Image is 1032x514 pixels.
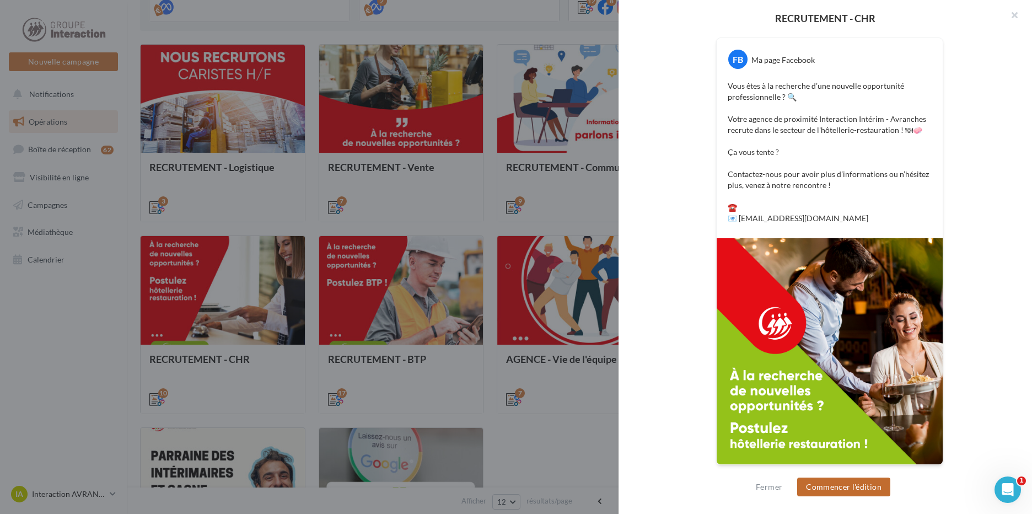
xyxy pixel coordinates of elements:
[716,465,943,479] div: La prévisualisation est non-contractuelle
[751,480,787,494] button: Fermer
[728,50,748,69] div: FB
[1017,476,1026,485] span: 1
[995,476,1021,503] iframe: Intercom live chat
[751,55,815,66] div: Ma page Facebook
[797,478,890,496] button: Commencer l'édition
[728,81,932,224] p: Vous êtes à la recherche d’une nouvelle opportunité professionnelle ? 🔍 Votre agence de proximité...
[636,13,1014,23] div: RECRUTEMENT - CHR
